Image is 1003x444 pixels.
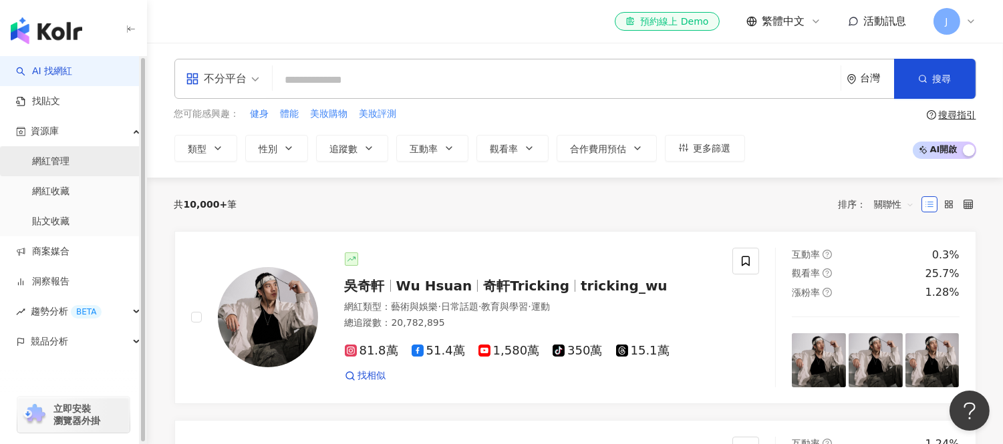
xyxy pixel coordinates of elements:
[17,397,130,433] a: chrome extension立即安裝 瀏覽器外掛
[174,135,237,162] button: 類型
[396,135,468,162] button: 互動率
[905,333,960,387] img: post-image
[31,326,68,357] span: 競品分析
[31,296,102,326] span: 趨勢分析
[490,144,519,154] span: 觀看率
[528,301,531,312] span: ·
[792,249,820,260] span: 互動率
[31,116,59,146] span: 資源庫
[823,288,832,297] span: question-circle
[32,215,69,228] a: 貼文收藏
[310,107,349,122] button: 美妝購物
[441,301,478,312] span: 日常話題
[280,107,300,122] button: 體能
[792,268,820,278] span: 觀看率
[410,144,438,154] span: 互動率
[616,344,670,358] span: 15.1萬
[311,107,348,121] span: 美妝購物
[694,143,731,154] span: 更多篩選
[392,301,438,312] span: 藝術與娛樂
[16,307,25,316] span: rise
[245,135,308,162] button: 性別
[478,344,540,358] span: 1,580萬
[188,144,207,154] span: 類型
[186,72,199,85] span: appstore
[281,107,299,121] span: 體能
[581,278,668,294] span: tricking_wu
[557,135,657,162] button: 合作費用預估
[927,110,936,120] span: question-circle
[481,301,528,312] span: 教育與學習
[939,109,976,120] div: 搜尋指引
[218,267,318,367] img: KOL Avatar
[11,17,82,44] img: logo
[396,278,472,294] span: Wu Hsuan
[345,316,717,330] div: 總追蹤數 ： 20,782,895
[839,194,921,215] div: 排序：
[531,301,550,312] span: 運動
[925,266,960,281] div: 25.7%
[847,74,857,84] span: environment
[250,107,270,122] button: 健身
[345,369,386,383] a: 找相似
[184,199,228,210] span: 10,000+
[894,59,976,99] button: 搜尋
[359,107,398,122] button: 美妝評測
[32,155,69,168] a: 網紅管理
[16,245,69,258] a: 商案媒合
[861,73,894,84] div: 台灣
[762,14,805,29] span: 繁體中文
[412,344,465,358] span: 51.4萬
[925,285,960,300] div: 1.28%
[16,65,72,78] a: searchAI 找網紅
[483,278,569,294] span: 奇軒Tricking
[259,144,278,154] span: 性別
[174,231,976,404] a: KOL Avatar吳奇軒Wu Hsuan奇軒Trickingtricking_wu網紅類型：藝術與娛樂·日常話題·教育與學習·運動總追蹤數：20,782,89581.8萬51.4萬1,580萬...
[553,344,602,358] span: 350萬
[874,194,914,215] span: 關聯性
[16,95,60,108] a: 找貼文
[32,185,69,198] a: 網紅收藏
[251,107,269,121] span: 健身
[823,250,832,259] span: question-circle
[792,287,820,298] span: 漲粉率
[615,12,719,31] a: 預約線上 Demo
[945,14,948,29] span: J
[330,144,358,154] span: 追蹤數
[345,344,398,358] span: 81.8萬
[16,275,69,288] a: 洞察報告
[21,404,47,425] img: chrome extension
[438,301,441,312] span: ·
[849,333,903,387] img: post-image
[665,135,745,162] button: 更多篩選
[174,107,240,121] span: 您可能感興趣：
[932,248,960,262] div: 0.3%
[950,391,990,431] iframe: Help Scout Beacon - Open
[792,333,846,387] img: post-image
[345,278,385,294] span: 吳奇軒
[864,15,907,27] span: 活動訊息
[476,135,549,162] button: 觀看率
[823,268,832,278] span: question-circle
[358,369,386,383] span: 找相似
[571,144,627,154] span: 合作費用預估
[174,199,237,210] div: 共 筆
[71,305,102,318] div: BETA
[625,15,708,28] div: 預約線上 Demo
[933,73,952,84] span: 搜尋
[53,403,100,427] span: 立即安裝 瀏覽器外掛
[360,107,397,121] span: 美妝評測
[478,301,481,312] span: ·
[316,135,388,162] button: 追蹤數
[345,300,717,314] div: 網紅類型 ：
[186,68,247,89] div: 不分平台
